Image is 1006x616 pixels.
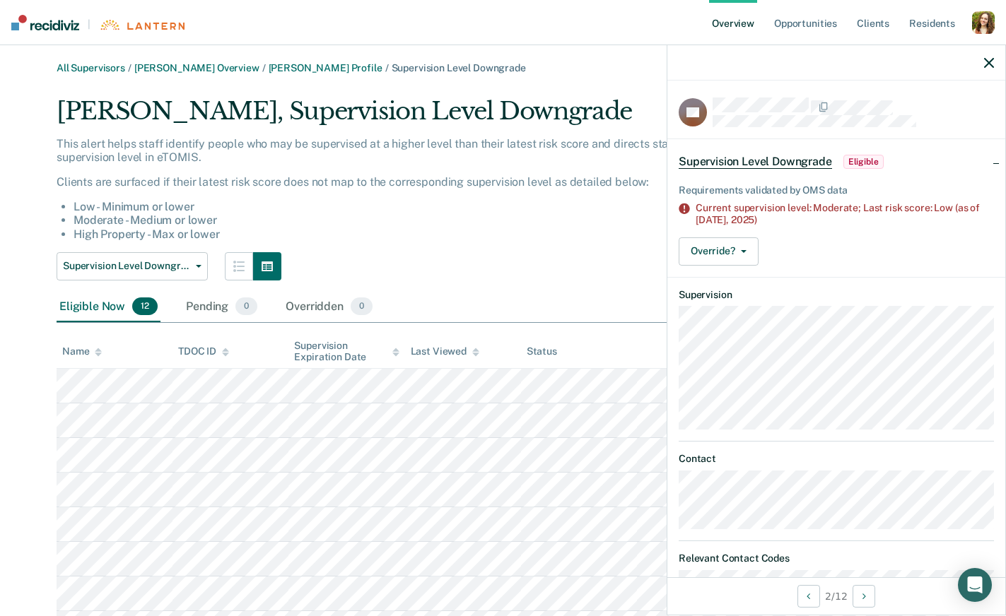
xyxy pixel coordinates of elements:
span: 0 [351,297,373,316]
div: Status [527,345,557,357]
span: Supervision Level Downgrade [679,155,832,169]
div: [PERSON_NAME], Supervision Level Downgrade [57,97,811,137]
div: Supervision Expiration Date [294,340,399,364]
span: Supervision Level Downgrade [392,62,526,73]
div: Last Viewed [411,345,479,357]
span: Eligible [843,155,884,169]
p: Clients are surfaced if their latest risk score does not map to the corresponding supervision lev... [57,175,811,189]
dt: Supervision [679,289,994,301]
div: Requirements validated by OMS data [679,184,994,196]
div: Supervision Level DowngradeEligible [667,139,1005,184]
a: [PERSON_NAME] Profile [269,62,382,73]
img: Recidiviz [11,15,79,30]
span: 0 [235,297,257,316]
span: 12 [132,297,158,316]
span: / [259,62,269,73]
span: 2025) [731,214,757,225]
li: High Property - Max or lower [74,227,811,241]
span: | [79,18,99,30]
div: Pending [183,292,260,323]
li: Moderate - Medium or lower [74,213,811,227]
span: / [382,62,392,73]
span: Supervision Level Downgrade [63,260,190,272]
div: Overridden [283,292,375,323]
div: TDOC ID [178,345,229,357]
dt: Contact [679,453,994,465]
button: Override? [679,237,759,266]
span: / [125,62,134,73]
div: Open Intercom Messenger [958,568,992,602]
a: [PERSON_NAME] Overview [134,62,259,73]
button: Previous Opportunity [797,585,820,608]
div: Eligible Now [57,292,160,323]
div: Name [62,345,102,357]
dt: Relevant Contact Codes [679,552,994,564]
div: Current supervision level: Moderate; Last risk score: Low (as of [DATE], [696,202,994,226]
div: 2 / 12 [667,577,1005,615]
p: This alert helps staff identify people who may be supervised at a higher level than their latest ... [57,137,811,164]
button: Next Opportunity [853,585,875,608]
li: Low - Minimum or lower [74,200,811,213]
a: All Supervisors [57,62,125,73]
img: Lantern [99,20,185,30]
